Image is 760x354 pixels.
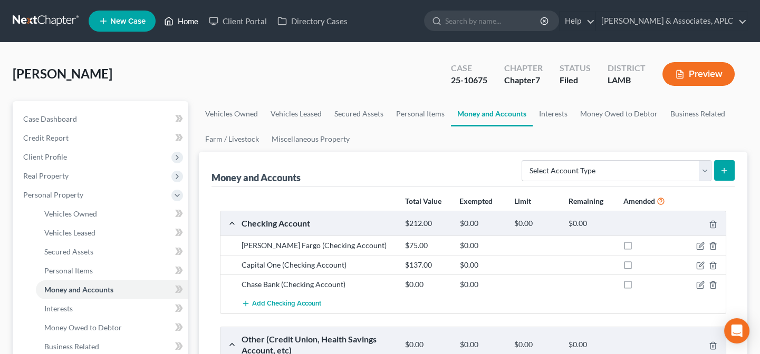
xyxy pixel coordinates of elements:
a: Money and Accounts [36,280,188,299]
span: Real Property [23,171,69,180]
div: $212.00 [400,219,454,229]
span: Personal Property [23,190,83,199]
div: $0.00 [563,340,618,350]
a: Directory Cases [272,12,353,31]
a: Personal Items [390,101,451,126]
a: Vehicles Owned [199,101,264,126]
strong: Limit [514,196,531,205]
input: Search by name... [445,11,542,31]
a: [PERSON_NAME] & Associates, APLC [596,12,747,31]
div: 25-10675 [451,74,487,86]
div: Chase Bank (Checking Account) [236,279,400,290]
a: Farm / Livestock [199,126,265,152]
span: Case Dashboard [23,114,77,123]
span: Secured Assets [44,247,93,256]
a: Interests [533,101,574,126]
a: Help [560,12,595,31]
div: Checking Account [236,218,400,229]
div: $0.00 [454,279,508,290]
div: Chapter [504,62,543,74]
strong: Exempted [459,196,493,205]
a: Personal Items [36,261,188,280]
span: Interests [44,304,73,313]
div: $0.00 [509,340,563,350]
div: Case [451,62,487,74]
div: Status [560,62,591,74]
a: Credit Report [15,129,188,147]
a: Secured Assets [328,101,390,126]
span: Client Profile [23,152,67,161]
span: [PERSON_NAME] [13,66,112,81]
button: Add Checking Account [242,294,321,313]
span: 7 [535,75,540,85]
span: Money and Accounts [44,285,113,294]
a: Vehicles Leased [264,101,328,126]
a: Interests [36,299,188,318]
a: Vehicles Leased [36,223,188,242]
div: LAMB [608,74,646,86]
div: $0.00 [454,340,508,350]
div: Filed [560,74,591,86]
div: Money and Accounts [211,171,301,184]
a: Money Owed to Debtor [574,101,664,126]
div: $0.00 [400,279,454,290]
span: New Case [110,17,146,25]
strong: Remaining [569,196,603,205]
strong: Total Value [405,196,441,205]
div: $0.00 [563,219,618,229]
div: Open Intercom Messenger [724,318,749,343]
div: [PERSON_NAME] Fargo (Checking Account) [236,240,400,251]
div: $137.00 [400,260,454,270]
a: Secured Assets [36,242,188,261]
div: Capital One (Checking Account) [236,260,400,270]
div: $75.00 [400,240,454,251]
a: Home [159,12,204,31]
a: Money Owed to Debtor [36,318,188,337]
div: Chapter [504,74,543,86]
div: District [608,62,646,74]
a: Vehicles Owned [36,204,188,223]
span: Vehicles Owned [44,209,97,218]
span: Add Checking Account [252,300,321,308]
span: Personal Items [44,266,93,275]
a: Business Related [664,101,732,126]
div: $0.00 [509,219,563,229]
a: Miscellaneous Property [265,126,356,152]
span: Business Related [44,342,99,351]
strong: Amended [623,196,655,205]
div: $0.00 [400,340,454,350]
span: Money Owed to Debtor [44,323,122,332]
div: $0.00 [454,260,508,270]
div: $0.00 [454,219,508,229]
button: Preview [662,62,735,86]
a: Money and Accounts [451,101,533,126]
span: Vehicles Leased [44,228,95,237]
a: Case Dashboard [15,110,188,129]
div: $0.00 [454,240,508,251]
a: Client Portal [204,12,272,31]
span: Credit Report [23,133,69,142]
